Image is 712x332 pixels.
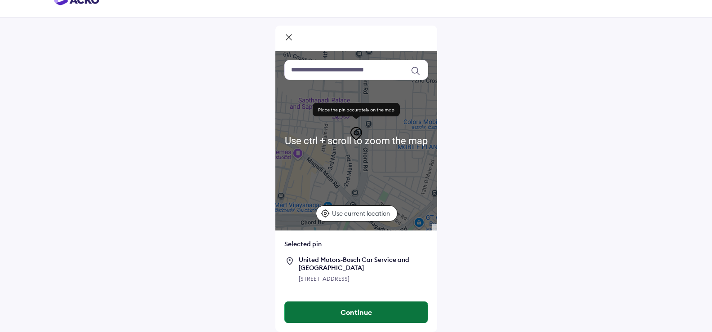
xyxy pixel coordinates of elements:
a: Open this area in Google Maps (opens a new window) [278,219,307,230]
div: United Motors-Bosch Car Service and [GEOGRAPHIC_DATA] [299,256,428,272]
button: Continue [285,301,428,323]
p: Use current location [332,209,392,218]
div: [STREET_ADDRESS] [299,274,428,283]
div: Selected pin [284,239,428,248]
